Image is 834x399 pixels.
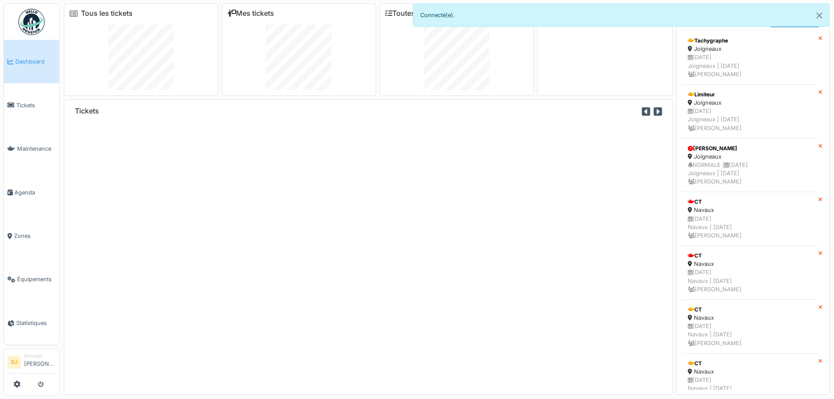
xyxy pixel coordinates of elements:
div: [DATE] Navaux | [DATE] [PERSON_NAME] [688,215,813,240]
a: CT Navaux [DATE]Navaux | [DATE] [PERSON_NAME] [682,192,818,246]
a: Limiteur Joigneaux [DATE]Joigneaux | [DATE] [PERSON_NAME] [682,85,818,138]
button: Close [809,4,829,27]
div: CT [688,306,813,314]
li: BJ [7,356,21,369]
div: [DATE] Joigneaux | [DATE] [PERSON_NAME] [688,53,813,78]
div: CT [688,360,813,367]
a: Statistiques [4,301,59,345]
li: [PERSON_NAME] [24,353,56,371]
a: CT Navaux [DATE]Navaux | [DATE] [PERSON_NAME] [682,300,818,353]
div: Connecté(e). [413,4,830,27]
div: [DATE] Navaux | [DATE] [PERSON_NAME] [688,268,813,293]
span: Dashboard [15,57,56,66]
div: Joigneaux [688,45,813,53]
span: Agenda [14,188,56,197]
a: BJ Manager[PERSON_NAME] [7,353,56,374]
img: Badge_color-CXgf-gQk.svg [18,9,45,35]
div: Limiteur [688,91,813,99]
span: Équipements [17,275,56,283]
div: [DATE] Joigneaux | [DATE] [PERSON_NAME] [688,107,813,132]
div: CT [688,252,813,260]
div: Navaux [688,260,813,268]
a: Agenda [4,170,59,214]
div: Manager [24,353,56,359]
span: Statistiques [16,319,56,327]
div: Joigneaux [688,99,813,107]
a: Maintenance [4,127,59,170]
div: Tachygraphe [688,37,813,45]
a: [PERSON_NAME] Joigneaux NORMALE |[DATE]Joigneaux | [DATE] [PERSON_NAME] [682,138,818,192]
a: Tickets [4,83,59,127]
a: Tachygraphe Joigneaux [DATE]Joigneaux | [DATE] [PERSON_NAME] [682,31,818,85]
div: [PERSON_NAME] [688,145,813,152]
a: Dashboard [4,40,59,83]
a: Zones [4,214,59,258]
a: Équipements [4,258,59,301]
div: [DATE] Navaux | [DATE] [PERSON_NAME] [688,322,813,347]
h6: Tickets [75,107,99,115]
div: CT [688,198,813,206]
span: Zones [14,232,56,240]
a: Mes tickets [227,9,274,18]
span: Tickets [16,101,56,109]
div: Joigneaux [688,152,813,161]
div: Navaux [688,206,813,214]
a: Tous les tickets [81,9,133,18]
div: Navaux [688,367,813,376]
a: CT Navaux [DATE]Navaux | [DATE] [PERSON_NAME] [682,246,818,300]
a: Toutes les tâches [385,9,450,18]
div: Navaux [688,314,813,322]
div: NORMALE | [DATE] Joigneaux | [DATE] [PERSON_NAME] [688,161,813,186]
span: Maintenance [17,145,56,153]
